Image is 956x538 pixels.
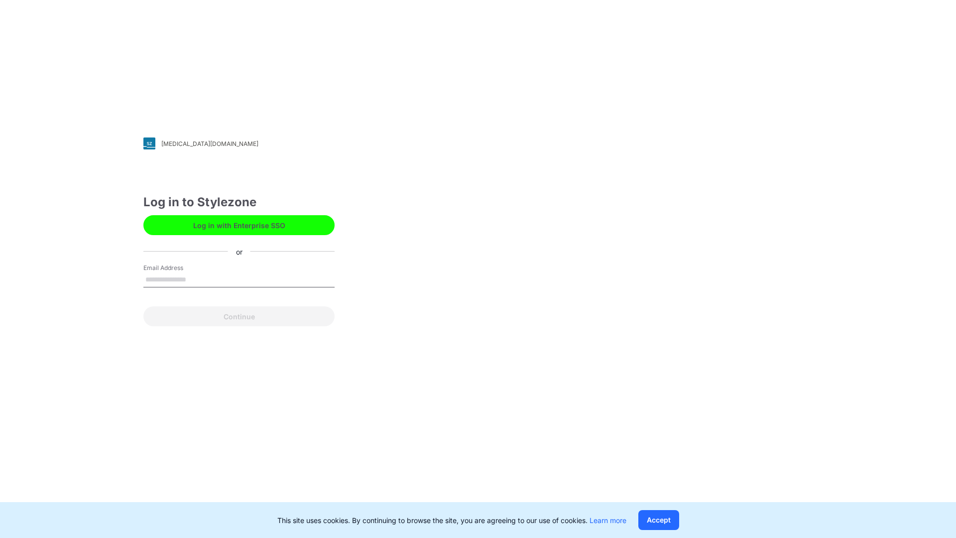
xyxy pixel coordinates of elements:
[590,516,626,525] a: Learn more
[143,137,335,149] a: [MEDICAL_DATA][DOMAIN_NAME]
[638,510,679,530] button: Accept
[228,246,250,257] div: or
[807,25,931,43] img: browzwear-logo.73288ffb.svg
[143,215,335,235] button: Log in with Enterprise SSO
[161,140,258,147] div: [MEDICAL_DATA][DOMAIN_NAME]
[143,137,155,149] img: svg+xml;base64,PHN2ZyB3aWR0aD0iMjgiIGhlaWdodD0iMjgiIHZpZXdCb3g9IjAgMCAyOCAyOCIgZmlsbD0ibm9uZSIgeG...
[143,193,335,211] div: Log in to Stylezone
[277,515,626,526] p: This site uses cookies. By continuing to browse the site, you are agreeing to our use of cookies.
[143,264,213,272] label: Email Address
